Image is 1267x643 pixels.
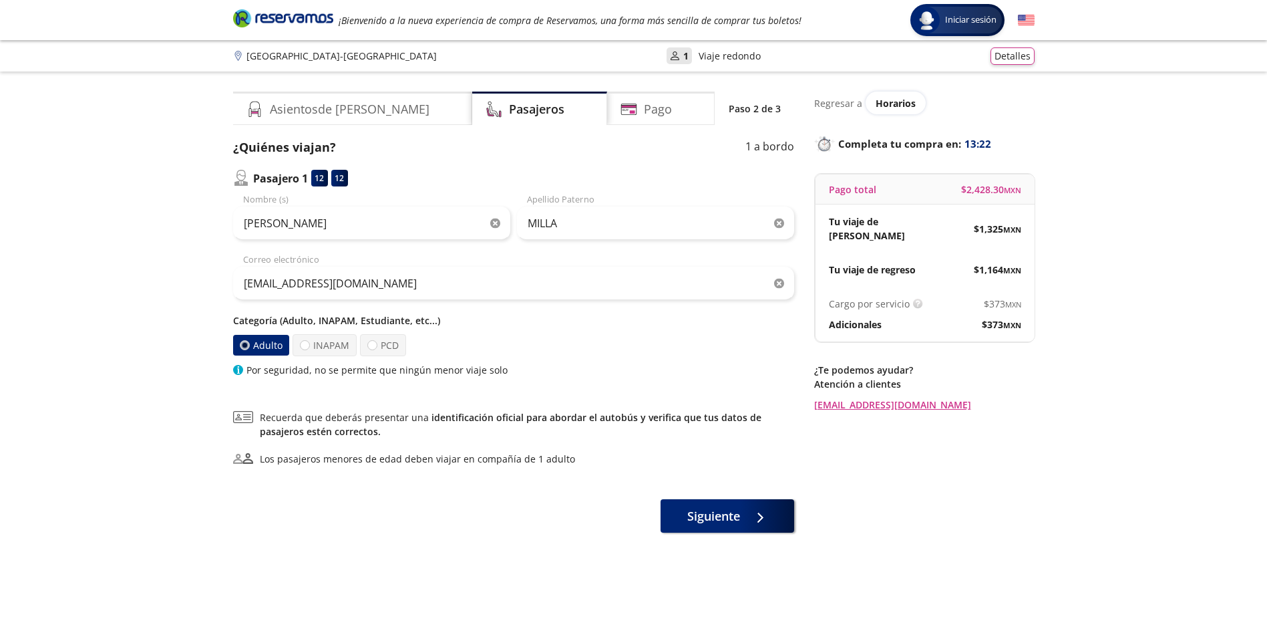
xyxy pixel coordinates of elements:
[829,317,882,332] p: Adicionales
[260,410,794,438] span: Recuerda que deberás presentar una
[829,263,916,277] p: Tu viaje de regreso
[829,297,910,311] p: Cargo por servicio
[509,100,564,118] h4: Pasajeros
[1003,225,1021,235] small: MXN
[233,313,794,328] p: Categoría (Adulto, INAPAM, Estudiante, etc...)
[1003,320,1021,330] small: MXN
[814,92,1035,114] div: Regresar a ver horarios
[233,8,333,32] a: Brand Logo
[644,100,672,118] h4: Pago
[260,452,575,466] div: Los pasajeros menores de edad deben viajar en compañía de 1 adulto
[729,102,781,116] p: Paso 2 de 3
[1004,185,1021,195] small: MXN
[814,398,1035,412] a: [EMAIL_ADDRESS][DOMAIN_NAME]
[232,334,291,356] label: Adulto
[233,207,510,240] input: Nombre (s)
[360,334,406,356] label: PCD
[814,377,1035,391] p: Atención a clientes
[233,138,336,156] p: ¿Quiénes viajan?
[1190,565,1254,630] iframe: Messagebird Livechat Widget
[331,170,348,186] div: 12
[270,100,429,118] h4: Asientos de [PERSON_NAME]
[964,136,991,152] span: 13:22
[1018,12,1035,29] button: English
[699,49,761,63] p: Viaje redondo
[982,317,1021,332] span: $ 373
[339,14,801,27] em: ¡Bienvenido a la nueva experiencia de compra de Reservamos, una forma más sencilla de comprar tus...
[661,499,794,533] button: Siguiente
[829,182,876,197] p: Pago total
[233,267,794,300] input: Correo electrónico
[814,96,862,110] p: Regresar a
[246,363,508,377] p: Por seguridad, no se permite que ningún menor viaje solo
[974,263,1021,277] span: $ 1,164
[1003,265,1021,275] small: MXN
[233,8,333,28] i: Brand Logo
[687,507,740,525] span: Siguiente
[260,411,761,438] a: identificación oficial para abordar el autobús y verifica que tus datos de pasajeros estén correc...
[517,207,794,240] input: Apellido Paterno
[990,47,1035,65] button: Detalles
[293,334,357,356] label: INAPAM
[974,222,1021,236] span: $ 1,325
[829,215,925,243] p: Tu viaje de [PERSON_NAME]
[940,13,1002,27] span: Iniciar sesión
[311,170,328,186] div: 12
[745,138,794,156] p: 1 a bordo
[253,170,308,186] p: Pasajero 1
[984,297,1021,311] span: $ 373
[814,134,1035,153] p: Completa tu compra en :
[814,363,1035,377] p: ¿Te podemos ayudar?
[246,49,437,63] p: [GEOGRAPHIC_DATA] - [GEOGRAPHIC_DATA]
[683,49,689,63] p: 1
[1005,299,1021,309] small: MXN
[961,182,1021,197] span: $ 2,428.30
[876,97,916,110] span: Horarios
